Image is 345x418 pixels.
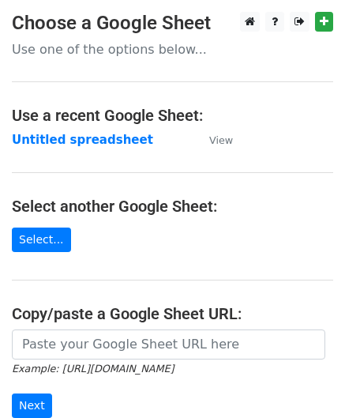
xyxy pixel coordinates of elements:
a: View [193,133,233,147]
small: View [209,134,233,146]
small: Example: [URL][DOMAIN_NAME] [12,363,174,375]
h3: Choose a Google Sheet [12,12,333,35]
input: Next [12,394,52,418]
a: Select... [12,228,71,252]
h4: Copy/paste a Google Sheet URL: [12,304,333,323]
input: Paste your Google Sheet URL here [12,330,325,360]
h4: Select another Google Sheet: [12,197,333,216]
a: Untitled spreadsheet [12,133,153,147]
h4: Use a recent Google Sheet: [12,106,333,125]
p: Use one of the options below... [12,41,333,58]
